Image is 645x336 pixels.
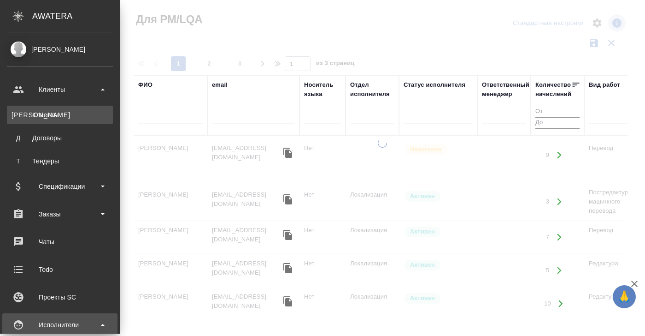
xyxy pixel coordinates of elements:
[550,228,569,246] button: Открыть работы
[482,80,529,99] div: Ответственный менеджер
[550,192,569,211] button: Открыть работы
[551,294,570,313] button: Открыть работы
[7,318,113,332] div: Исполнители
[138,80,152,90] div: ФИО
[404,80,465,90] div: Статус исполнителя
[2,286,117,309] a: Проекты SC
[7,207,113,221] div: Заказы
[589,80,620,90] div: Вид работ
[7,235,113,249] div: Чаты
[535,80,571,99] div: Количество начислений
[281,228,295,242] button: Скопировать
[616,287,632,306] span: 🙏
[535,117,580,129] input: До
[304,80,341,99] div: Носитель языка
[7,129,113,147] a: ДДоговоры
[2,230,117,253] a: Чаты
[550,261,569,280] button: Открыть работы
[281,261,295,275] button: Скопировать
[7,106,113,124] a: [PERSON_NAME]Клиенты
[12,133,108,143] div: Договоры
[613,285,636,308] button: 🙏
[7,180,113,193] div: Спецификации
[212,80,228,90] div: email
[535,106,580,118] input: От
[32,7,120,25] div: AWATERA
[12,156,108,166] div: Тендеры
[281,146,295,160] button: Скопировать
[7,263,113,276] div: Todo
[550,146,569,165] button: Открыть работы
[7,152,113,170] a: ТТендеры
[12,110,108,120] div: Клиенты
[281,192,295,206] button: Скопировать
[281,294,295,308] button: Скопировать
[7,83,113,96] div: Клиенты
[7,44,113,54] div: [PERSON_NAME]
[350,80,394,99] div: Отдел исполнителя
[2,258,117,281] a: Todo
[7,290,113,304] div: Проекты SC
